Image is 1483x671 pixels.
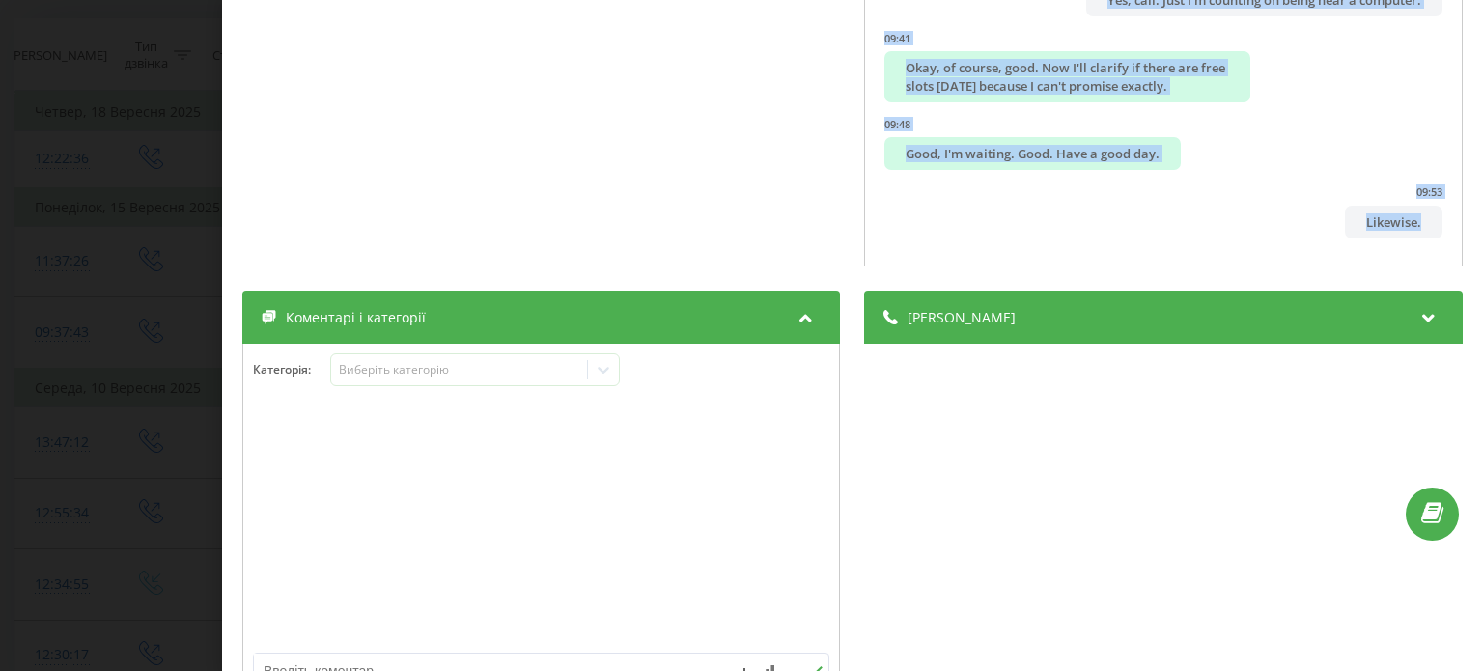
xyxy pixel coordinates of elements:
span: Коментарі і категорії [286,308,426,327]
div: Виберіть категорію [339,362,580,377]
div: Good, I'm waiting. Good. Have a good day. [885,137,1182,170]
div: 09:53 [1416,184,1442,199]
span: [PERSON_NAME] [909,308,1017,327]
div: 09:41 [885,31,911,45]
h4: Категорія : [253,363,330,377]
div: Okay, of course, good. Now I'll clarify if there are free slots [DATE] because I can't promise ex... [885,51,1250,101]
div: 09:48 [885,117,911,131]
div: Likewise. [1345,206,1442,238]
